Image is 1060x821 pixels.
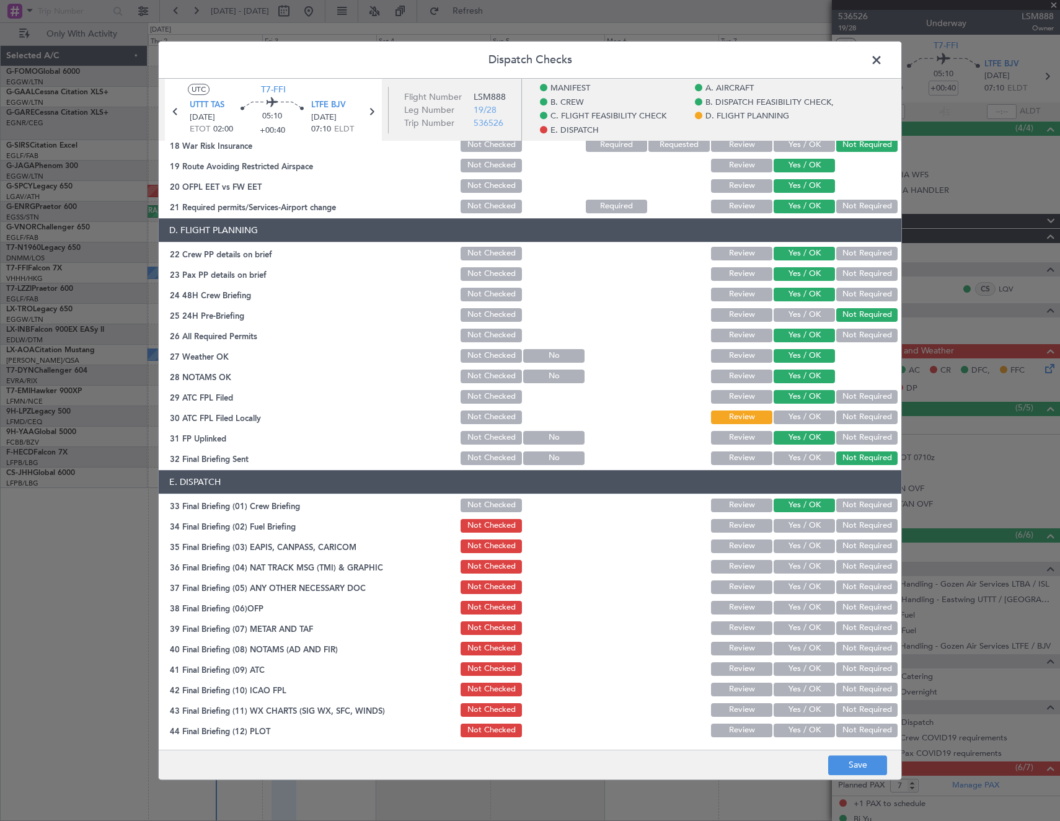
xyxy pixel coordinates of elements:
[836,329,898,342] button: Not Required
[774,724,835,737] button: Yes / OK
[836,519,898,533] button: Not Required
[774,288,835,301] button: Yes / OK
[774,560,835,574] button: Yes / OK
[774,200,835,213] button: Yes / OK
[774,267,835,281] button: Yes / OK
[774,179,835,193] button: Yes / OK
[774,662,835,676] button: Yes / OK
[774,601,835,615] button: Yes / OK
[774,519,835,533] button: Yes / OK
[836,621,898,635] button: Not Required
[836,410,898,424] button: Not Required
[774,499,835,512] button: Yes / OK
[836,288,898,301] button: Not Required
[705,97,834,109] span: B. DISPATCH FEASIBILITY CHECK,
[836,724,898,737] button: Not Required
[836,390,898,404] button: Not Required
[836,267,898,281] button: Not Required
[836,499,898,512] button: Not Required
[836,200,898,213] button: Not Required
[774,390,835,404] button: Yes / OK
[774,349,835,363] button: Yes / OK
[836,308,898,322] button: Not Required
[836,662,898,676] button: Not Required
[836,247,898,260] button: Not Required
[774,370,835,383] button: Yes / OK
[836,703,898,717] button: Not Required
[836,580,898,594] button: Not Required
[774,431,835,445] button: Yes / OK
[774,683,835,696] button: Yes / OK
[836,539,898,553] button: Not Required
[836,683,898,696] button: Not Required
[828,755,887,775] button: Save
[774,138,835,152] button: Yes / OK
[774,159,835,172] button: Yes / OK
[836,431,898,445] button: Not Required
[774,580,835,594] button: Yes / OK
[774,703,835,717] button: Yes / OK
[159,42,901,79] header: Dispatch Checks
[774,410,835,424] button: Yes / OK
[836,560,898,574] button: Not Required
[774,247,835,260] button: Yes / OK
[774,451,835,465] button: Yes / OK
[774,621,835,635] button: Yes / OK
[774,329,835,342] button: Yes / OK
[836,601,898,615] button: Not Required
[836,642,898,655] button: Not Required
[774,308,835,322] button: Yes / OK
[774,539,835,553] button: Yes / OK
[836,451,898,465] button: Not Required
[774,642,835,655] button: Yes / OK
[836,138,898,152] button: Not Required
